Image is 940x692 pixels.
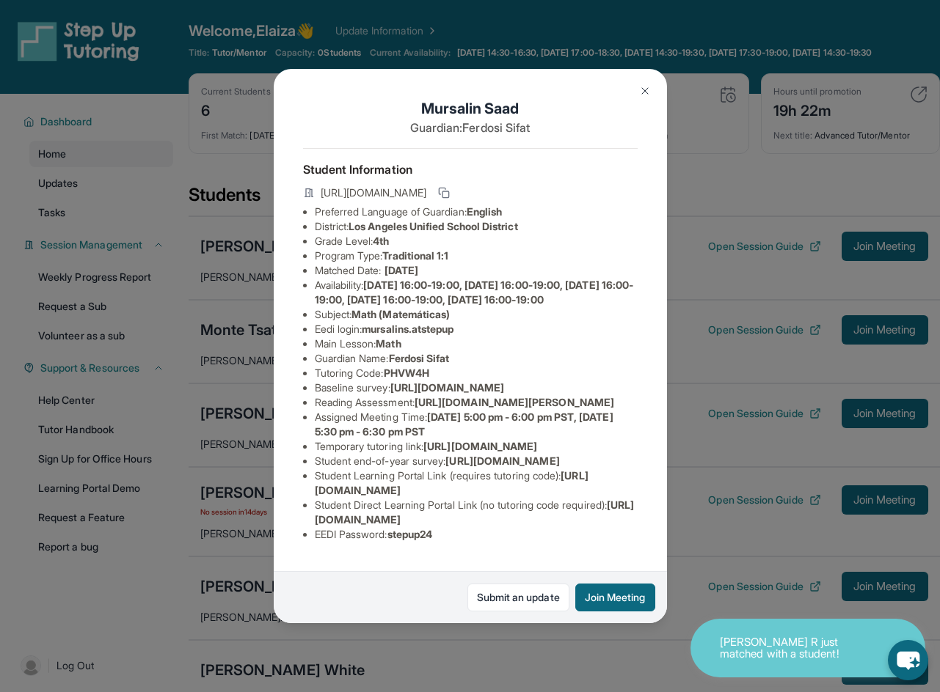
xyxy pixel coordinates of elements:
li: Preferred Language of Guardian: [315,205,638,219]
li: Baseline survey : [315,380,638,395]
span: PHVW4H [384,367,429,379]
li: Assigned Meeting Time : [315,410,638,439]
button: chat-button [888,640,928,680]
span: Los Angeles Unified School District [349,220,517,232]
p: Guardian: Ferdosi Sifat [303,119,638,136]
a: Submit an update [467,584,569,611]
li: Program Type: [315,249,638,263]
span: [URL][DOMAIN_NAME] [390,381,504,394]
li: Grade Level: [315,234,638,249]
span: mursalins.atstepup [362,323,453,335]
span: Traditional 1:1 [382,249,448,262]
li: Subject : [315,307,638,322]
span: [URL][DOMAIN_NAME] [423,440,537,452]
li: Guardian Name : [315,351,638,366]
li: Matched Date: [315,263,638,278]
li: Main Lesson : [315,336,638,351]
h1: Mursalin Saad [303,98,638,119]
span: Math (Matemáticas) [351,308,450,320]
button: Copy link [435,184,453,202]
li: Reading Assessment : [315,395,638,410]
span: Math [376,337,401,350]
li: EEDI Password : [315,527,638,542]
button: Join Meeting [575,584,655,611]
span: [URL][DOMAIN_NAME][PERSON_NAME] [415,396,614,408]
li: Tutoring Code : [315,366,638,380]
p: [PERSON_NAME] R just matched with a student! [720,636,867,660]
li: Availability: [315,278,638,307]
span: 4th [373,235,389,247]
span: [DATE] 5:00 pm - 6:00 pm PST, [DATE] 5:30 pm - 6:30 pm PST [315,411,613,438]
li: Temporary tutoring link : [315,439,638,454]
li: District: [315,219,638,234]
h4: Student Information [303,161,638,178]
img: Close Icon [639,85,651,97]
span: [URL][DOMAIN_NAME] [321,185,426,200]
li: Eedi login : [315,322,638,336]
li: Student Learning Portal Link (requires tutoring code) : [315,468,638,498]
li: Student Direct Learning Portal Link (no tutoring code required) : [315,498,638,527]
li: Student end-of-year survey : [315,454,638,468]
span: [DATE] [385,264,418,276]
span: [DATE] 16:00-19:00, [DATE] 16:00-19:00, [DATE] 16:00-19:00, [DATE] 16:00-19:00, [DATE] 16:00-19:00 [315,279,634,306]
span: [URL][DOMAIN_NAME] [445,454,559,467]
span: stepup24 [387,528,433,540]
span: Ferdosi Sifat [389,352,450,364]
span: English [467,205,503,218]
